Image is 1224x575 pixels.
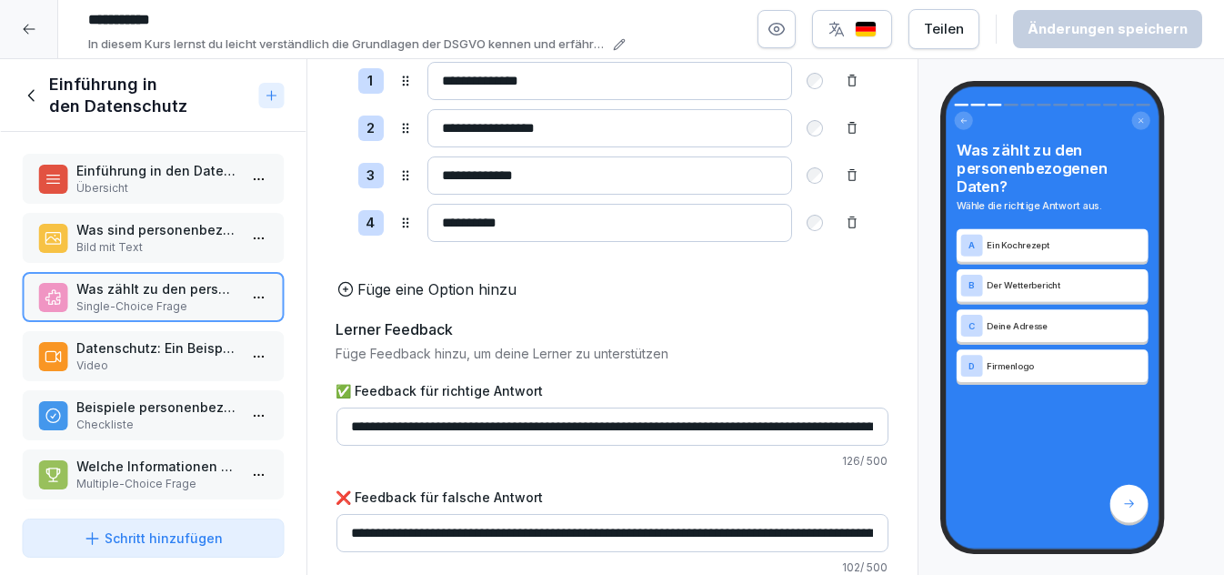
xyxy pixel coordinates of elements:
p: Bild mit Text [76,239,237,256]
div: Änderungen speichern [1028,19,1188,39]
p: Füge eine Option hinzu [358,278,517,300]
button: Teilen [908,9,979,49]
p: In diesem Kurs lernst du leicht verständlich die Grundlagen der DSGVO kennen und erfährst, wie du... [88,35,607,54]
div: Einführung in den DatenschutzÜbersicht [22,154,285,204]
p: 2 [366,118,375,139]
div: Teilen [924,19,964,39]
label: ✅ Feedback für richtige Antwort [336,381,888,400]
p: Was sind personenbezogene Daten? [76,220,237,239]
p: Übersicht [76,180,237,197]
p: Füge Feedback hinzu, um deine Lerner zu unterstützen [336,344,888,363]
img: de.svg [855,21,877,38]
p: Der Wetterbericht [987,279,1143,292]
button: Schritt hinzufügen [22,519,285,558]
div: Datenschutz: Ein Beispiel aus dem AlltagVideo [22,331,285,381]
p: Wähle die richtige Antwort aus. [956,198,1148,213]
p: Multiple-Choice Frage [76,476,237,492]
p: C [968,321,975,331]
label: ❌ Feedback für falsche Antwort [336,488,888,507]
div: Schritt hinzufügen [83,529,223,548]
p: D [968,361,975,371]
div: Beispiele personenbezogener Daten:Checkliste [22,390,285,440]
div: Was zählt zu den personenbezogenen Daten?Single-Choice Frage [22,272,285,322]
p: Datenschutz: Ein Beispiel aus dem Alltag [76,338,237,358]
p: 1 [368,71,374,92]
p: Was zählt zu den personenbezogenen Daten? [76,279,237,298]
p: Welche Informationen sind personenbezogene Daten? [76,457,237,476]
p: 126 / 500 [336,453,888,469]
div: Was sind personenbezogene Daten?Bild mit Text [22,213,285,263]
p: 4 [366,213,376,234]
p: Beispiele personenbezogener Daten: [76,398,237,417]
p: Video [76,358,237,374]
p: Ein Kochrezept [987,239,1143,252]
p: B [968,280,975,290]
p: Einführung in den Datenschutz [76,161,237,180]
p: Checkliste [76,417,237,433]
h4: Was zählt zu den personenbezogenen Daten? [956,141,1148,197]
p: Single-Choice Frage [76,298,237,315]
p: Firmenlogo [987,359,1143,372]
h1: Einführung in den Datenschutz [49,74,252,117]
div: Welche Informationen sind personenbezogene Daten?Multiple-Choice Frage [22,449,285,499]
button: Änderungen speichern [1013,10,1202,48]
h5: Lerner Feedback [336,318,454,340]
p: Deine Adresse [987,319,1143,332]
p: 3 [366,166,375,187]
p: A [968,240,975,250]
